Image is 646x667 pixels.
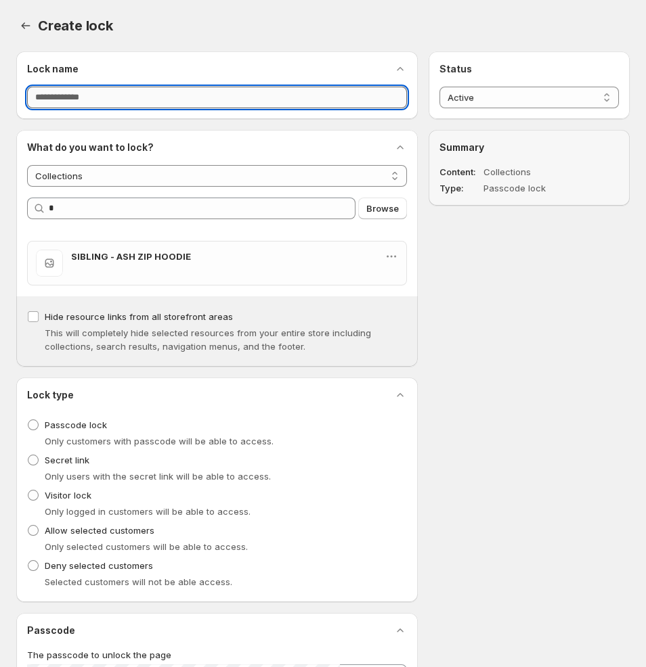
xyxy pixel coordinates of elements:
[45,311,233,322] span: Hide resource links from all storefront areas
[483,181,582,195] dd: Passcode lock
[45,455,89,465] span: Secret link
[45,576,232,587] span: Selected customers will not be able access.
[45,525,154,536] span: Allow selected customers
[358,198,407,219] button: Browse
[45,560,153,571] span: Deny selected customers
[439,141,619,154] h2: Summary
[45,419,107,430] span: Passcode lock
[439,62,619,76] h2: Status
[27,388,74,402] h2: Lock type
[45,471,271,482] span: Only users with the secret link will be able to access.
[45,327,371,352] span: This will completely hide selected resources from your entire store including collections, search...
[439,181,481,195] dt: Type:
[382,247,401,266] button: Actions dropdown
[27,62,79,76] h2: Lock name
[27,624,75,637] h2: Passcode
[45,436,274,446] span: Only customers with passcode will be able to access.
[45,541,248,552] span: Only selected customers will be able to access.
[27,141,154,154] h2: What do you want to lock?
[483,165,582,179] dd: Collections
[71,250,385,263] h3: SIBLING - ASH ZIP HOODIE
[366,202,399,215] span: Browse
[38,18,113,34] span: Create lock
[45,506,251,517] span: Only logged in customers will be able to access.
[45,490,91,501] span: Visitor lock
[27,649,171,660] span: The passcode to unlock the page
[439,165,481,179] dt: Content:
